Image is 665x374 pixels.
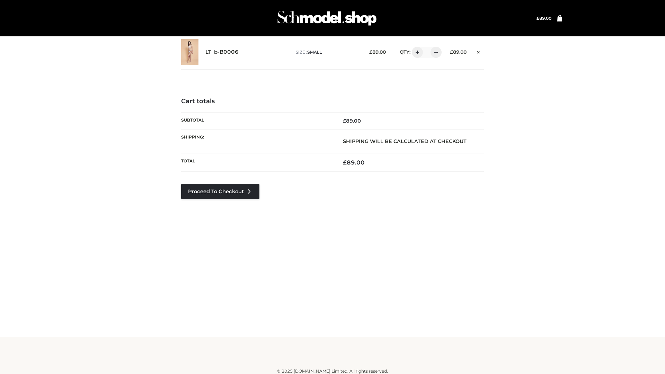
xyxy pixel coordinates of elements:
[181,39,198,65] img: LT_b-B0006 - SMALL
[181,153,332,172] th: Total
[473,47,484,56] a: Remove this item
[343,138,467,144] strong: Shipping will be calculated at checkout
[181,112,332,129] th: Subtotal
[275,5,379,32] img: Schmodel Admin 964
[181,129,332,153] th: Shipping:
[537,16,551,21] a: £89.00
[343,118,361,124] bdi: 89.00
[181,98,484,105] h4: Cart totals
[369,49,386,55] bdi: 89.00
[205,49,239,55] a: LT_b-B0006
[450,49,453,55] span: £
[307,50,322,55] span: SMALL
[343,118,346,124] span: £
[296,49,358,55] p: size :
[537,16,551,21] bdi: 89.00
[393,47,439,58] div: QTY:
[450,49,467,55] bdi: 89.00
[343,159,365,166] bdi: 89.00
[537,16,539,21] span: £
[181,184,259,199] a: Proceed to Checkout
[343,159,347,166] span: £
[369,49,372,55] span: £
